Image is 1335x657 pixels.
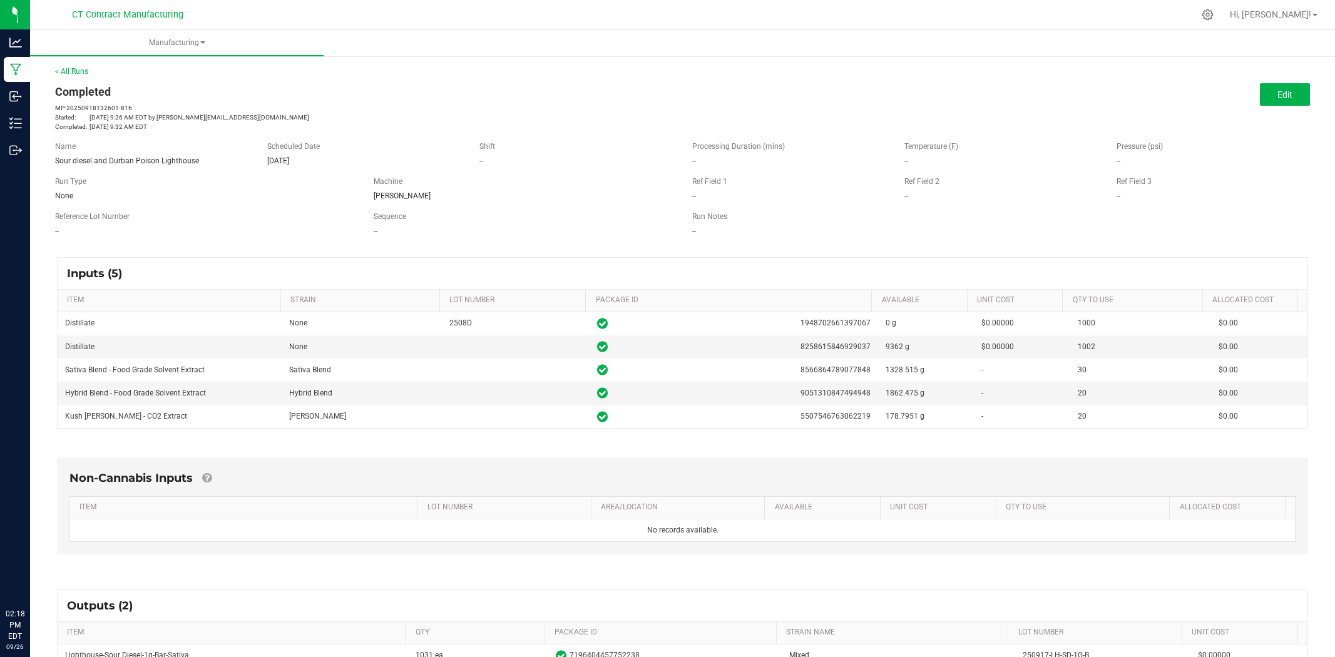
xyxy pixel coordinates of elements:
[905,342,909,351] span: g
[800,364,871,376] span: 8566864789077848
[981,389,983,397] span: -
[67,295,275,305] a: ITEMSortable
[374,212,406,221] span: Sequence
[786,628,1003,638] a: STRAIN NAMESortable
[72,9,183,20] span: CT Contract Manufacturing
[69,471,193,485] span: Non-Cannabis Inputs
[55,227,59,235] span: --
[67,628,401,638] a: ITEMSortable
[55,103,673,113] p: MP-20250918132601-816
[886,342,903,351] span: 9362
[1200,9,1215,21] div: Manage settings
[65,342,95,351] span: Distillate
[597,362,608,377] span: In Sync
[1219,412,1238,420] span: $0.00
[55,156,199,165] span: Sour diesel and Durban Poison Lighthouse
[479,156,483,165] span: --
[267,156,289,165] span: [DATE]
[55,122,90,131] span: Completed:
[30,38,324,48] span: Manufacturing
[1260,83,1310,106] button: Edit
[920,389,924,397] span: g
[800,387,871,399] span: 9051310847494948
[886,389,918,397] span: 1862.475
[1073,295,1198,305] a: QTY TO USESortable
[692,212,727,221] span: Run Notes
[597,409,608,424] span: In Sync
[1078,412,1087,420] span: 20
[1078,389,1087,397] span: 20
[981,412,983,420] span: -
[800,317,871,329] span: 1948702661397067
[692,191,696,200] span: --
[9,90,22,103] inline-svg: Inbound
[555,628,772,638] a: PACKAGE IDSortable
[65,412,187,420] span: Kush [PERSON_NAME] - CO2 Extract
[289,389,332,397] span: Hybrid Blend
[904,177,939,186] span: Ref Field 2
[55,142,76,151] span: Name
[1078,318,1095,327] span: 1000
[65,365,205,374] span: Sativa Blend - Food Grade Solvent Extract
[479,142,495,151] span: Shift
[981,318,1014,327] span: $0.00000
[65,318,95,327] span: Distillate
[1180,502,1281,512] a: Allocated CostSortable
[886,412,918,420] span: 178.7951
[9,63,22,76] inline-svg: Manufacturing
[70,519,1295,541] td: No records available.
[775,502,876,512] a: AVAILABLESortable
[13,557,50,594] iframe: Resource center
[374,177,402,186] span: Machine
[67,267,135,280] span: Inputs (5)
[55,191,73,200] span: None
[289,318,307,327] span: None
[800,341,871,353] span: 8258615846929037
[692,142,785,151] span: Processing Duration (mins)
[920,412,924,420] span: g
[904,191,908,200] span: --
[1018,628,1177,638] a: LOT NUMBERSortable
[416,628,540,638] a: QTYSortable
[6,642,24,651] p: 09/26
[1219,365,1238,374] span: $0.00
[267,142,320,151] span: Scheduled Date
[1192,628,1293,638] a: Unit CostSortable
[882,295,963,305] a: AVAILABLESortable
[597,385,608,400] span: In Sync
[55,83,673,100] div: Completed
[904,142,958,151] span: Temperature (F)
[1078,365,1087,374] span: 30
[1078,342,1095,351] span: 1002
[55,122,673,131] p: [DATE] 9:32 AM EDT
[1117,142,1163,151] span: Pressure (psi)
[904,156,908,165] span: --
[9,117,22,130] inline-svg: Inventory
[55,113,90,122] span: Started:
[1117,177,1152,186] span: Ref Field 3
[1277,89,1292,99] span: Edit
[692,156,696,165] span: --
[55,113,673,122] p: [DATE] 9:26 AM EDT by [PERSON_NAME][EMAIL_ADDRESS][DOMAIN_NAME]
[427,502,586,512] a: LOT NUMBERSortable
[596,295,867,305] a: PACKAGE IDSortable
[920,365,924,374] span: g
[981,342,1014,351] span: $0.00000
[977,295,1058,305] a: Unit CostSortable
[449,295,581,305] a: LOT NUMBERSortable
[1212,295,1293,305] a: Allocated CostSortable
[374,191,431,200] span: [PERSON_NAME]
[79,502,412,512] a: ITEMSortable
[692,227,696,235] span: --
[692,177,727,186] span: Ref Field 1
[597,316,608,331] span: In Sync
[1006,502,1165,512] a: QTY TO USESortable
[30,30,324,56] a: Manufacturing
[886,318,890,327] span: 0
[55,212,130,221] span: Reference Lot Number
[1219,342,1238,351] span: $0.00
[374,227,377,235] span: --
[9,144,22,156] inline-svg: Outbound
[6,608,24,642] p: 02:18 PM EDT
[289,365,331,374] span: Sativa Blend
